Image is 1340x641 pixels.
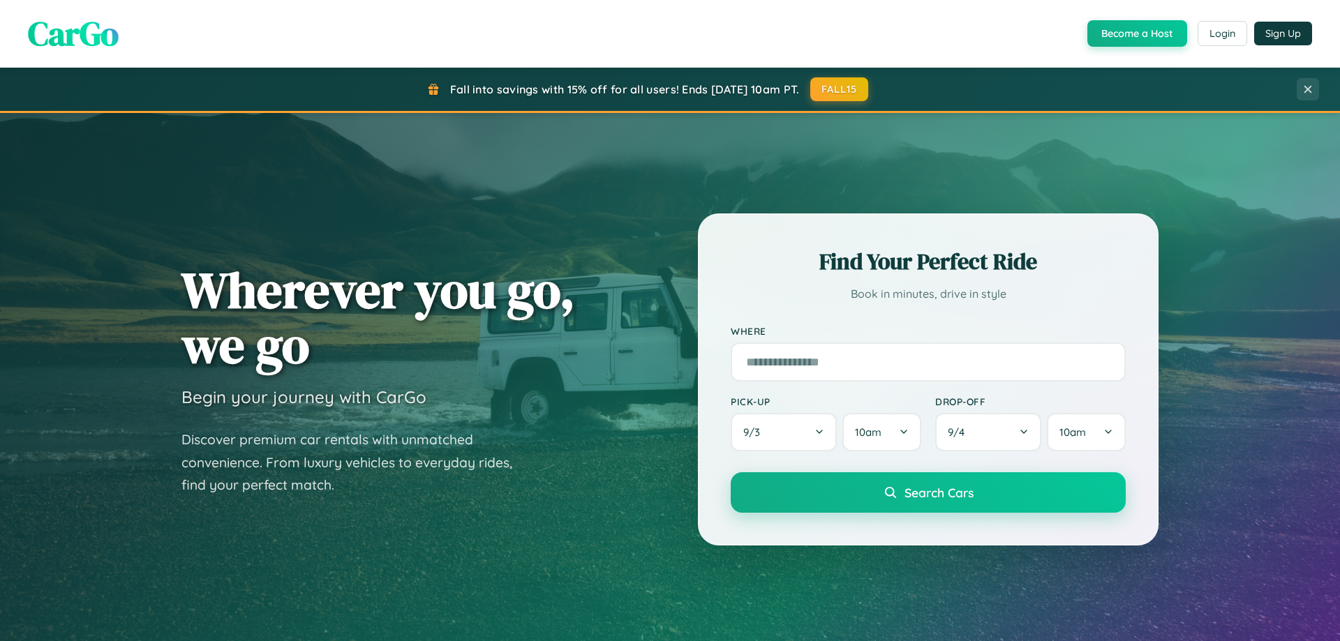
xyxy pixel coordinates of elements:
[842,413,921,451] button: 10am
[1059,425,1086,439] span: 10am
[181,262,575,372] h1: Wherever you go, we go
[731,325,1126,337] label: Where
[731,284,1126,304] p: Book in minutes, drive in style
[28,10,119,56] span: CarGo
[1254,22,1312,45] button: Sign Up
[935,413,1041,451] button: 9/4
[731,472,1126,513] button: Search Cars
[1087,20,1187,47] button: Become a Host
[181,386,426,407] h3: Begin your journey with CarGo
[855,425,881,439] span: 10am
[450,82,800,96] span: Fall into savings with 15% off for all users! Ends [DATE] 10am PT.
[731,413,837,451] button: 9/3
[731,246,1126,277] h2: Find Your Perfect Ride
[1198,21,1247,46] button: Login
[1047,413,1126,451] button: 10am
[181,428,530,497] p: Discover premium car rentals with unmatched convenience. From luxury vehicles to everyday rides, ...
[731,395,921,407] label: Pick-up
[904,485,974,500] span: Search Cars
[743,425,767,439] span: 9 / 3
[948,425,971,439] span: 9 / 4
[935,395,1126,407] label: Drop-off
[810,77,869,101] button: FALL15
